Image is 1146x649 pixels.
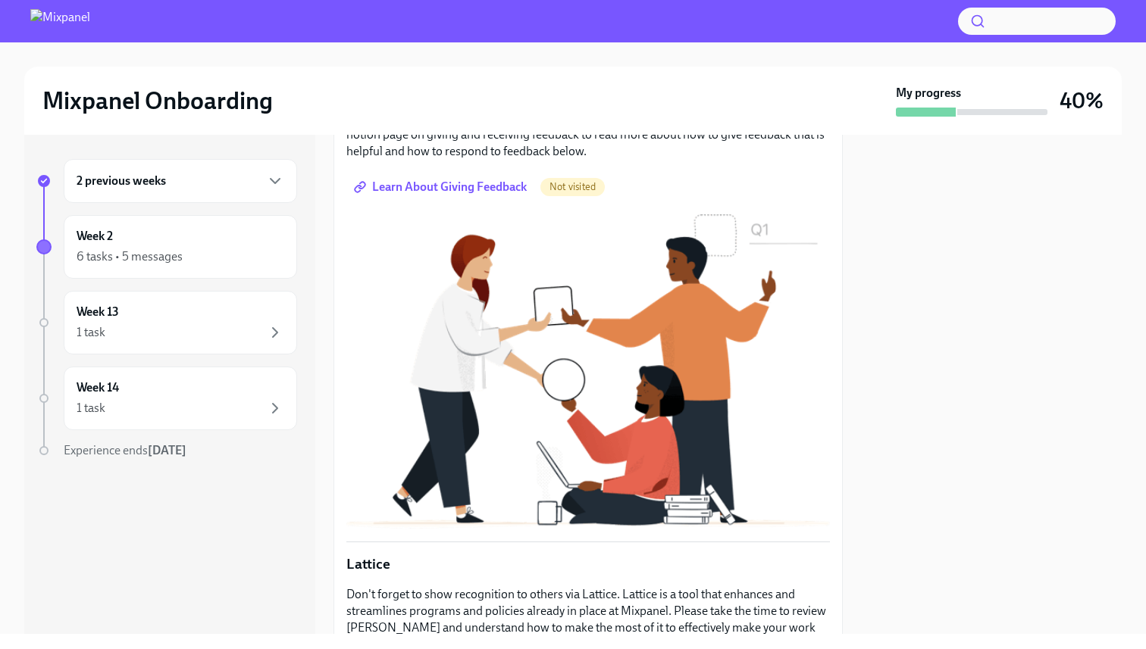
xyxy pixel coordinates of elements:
span: Experience ends [64,443,186,457]
strong: [DATE] [148,443,186,457]
div: 2 previous weeks [64,159,297,203]
div: 6 tasks • 5 messages [77,248,183,265]
a: Week 26 tasks • 5 messages [36,215,297,279]
strong: My progress [896,85,961,101]
span: Not visited [540,181,605,192]
a: Learn About Giving Feedback [346,172,537,202]
h6: Week 2 [77,228,113,245]
img: Mixpanel [30,9,90,33]
a: Week 141 task [36,367,297,430]
div: 1 task [77,324,105,341]
h2: Mixpanel Onboarding [42,86,273,116]
span: Learn About Giving Feedback [357,179,527,195]
p: Lattice [346,554,830,574]
a: Week 131 task [36,291,297,354]
h3: 40% [1060,87,1104,114]
div: 1 task [77,400,105,417]
h6: 2 previous weeks [77,173,166,189]
h6: Week 13 [77,304,119,320]
h6: Week 14 [77,379,119,396]
button: Zoom image [346,214,830,529]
